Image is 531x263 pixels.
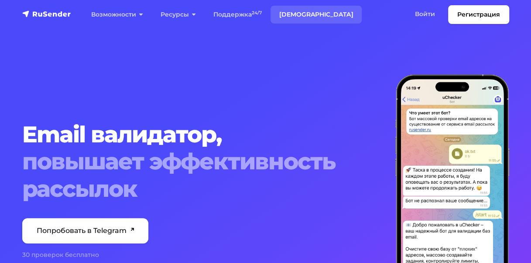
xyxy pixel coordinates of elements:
a: Войти [406,5,444,23]
div: 30 проверок бесплатно [22,250,385,260]
a: Ресурсы [152,6,205,24]
a: [DEMOGRAPHIC_DATA] [271,6,362,24]
a: Попробовать в Telegram [22,218,149,243]
a: Возможности [82,6,152,24]
h1: Email валидатор, [22,121,385,202]
span: повышает эффективность рассылок [22,148,385,202]
a: Регистрация [448,5,509,24]
img: RuSender [22,10,71,18]
a: Поддержка24/7 [205,6,271,24]
sup: 24/7 [252,10,262,16]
